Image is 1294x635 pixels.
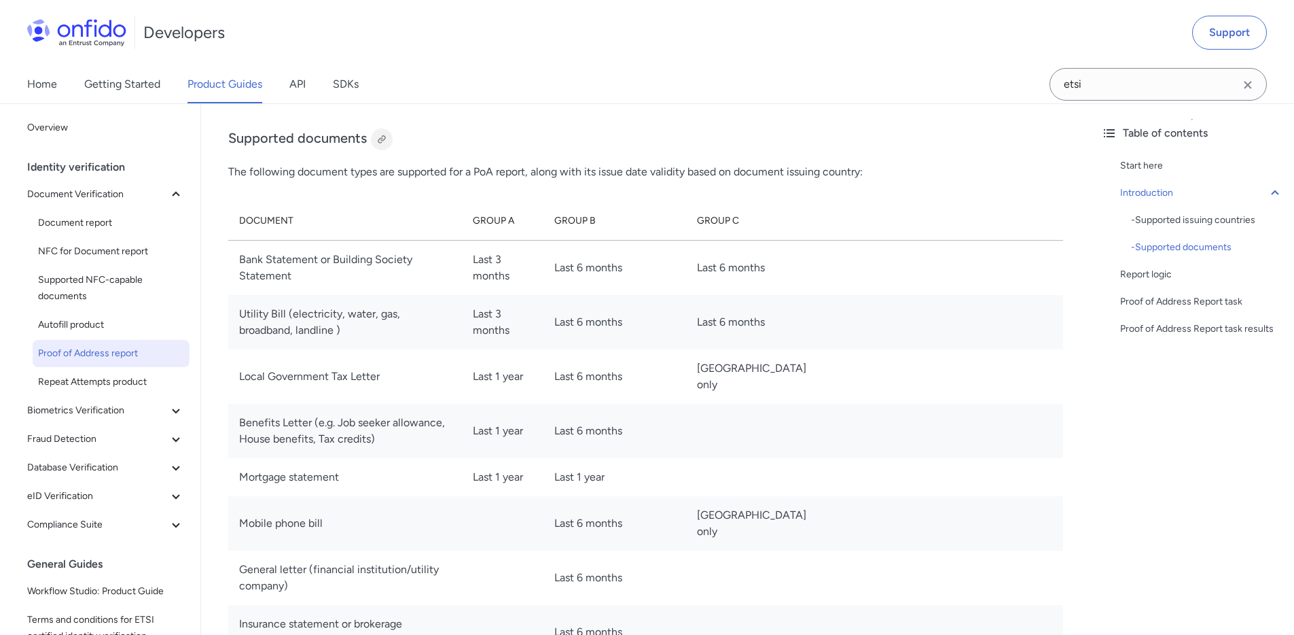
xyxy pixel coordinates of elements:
button: Biometrics Verification [22,397,190,424]
a: Start here [1120,158,1283,174]
span: Biometrics Verification [27,402,168,419]
button: eID Verification [22,483,190,510]
input: Onfido search input field [1049,68,1267,101]
td: Bank Statement or Building Society Statement [228,240,462,295]
a: Report logic [1120,267,1283,283]
td: Last 1 year [462,458,543,496]
a: Introduction [1120,185,1283,201]
a: -Supported issuing countries [1131,212,1283,228]
td: Last 3 months [462,240,543,295]
a: Document report [33,209,190,237]
button: Document Verification [22,181,190,208]
td: Last 3 months [462,295,543,349]
td: Last 1 year [462,349,543,404]
button: Compliance Suite [22,511,190,538]
a: SDKs [333,65,359,103]
td: [GEOGRAPHIC_DATA] only [686,496,829,551]
span: Autofill product [38,317,184,333]
a: API [289,65,306,103]
span: Compliance Suite [27,517,168,533]
span: NFC for Document report [38,243,184,260]
a: Supported NFC-capable documents [33,267,190,310]
div: - Supported issuing countries [1131,212,1283,228]
a: Product Guides [187,65,262,103]
a: Autofill product [33,311,190,339]
a: Support [1192,16,1267,50]
a: Getting Started [84,65,160,103]
p: The following document types are supported for a PoA report, along with its issue date validity b... [228,164,1063,180]
span: Document report [38,215,184,231]
th: Group B [543,202,686,241]
td: Last 6 months [543,404,686,458]
svg: Clear search field button [1240,77,1256,93]
a: Repeat Attempts product [33,368,190,396]
a: NFC for Document report [33,238,190,265]
th: Document [228,202,462,241]
td: Last 6 months [686,295,829,349]
span: Overview [27,120,184,136]
td: Last 6 months [543,295,686,349]
td: [GEOGRAPHIC_DATA] only [686,349,829,404]
td: Last 1 year [462,404,543,458]
div: Identity verification [27,154,195,181]
td: Utility Bill (electricity, water, gas, broadband, landline ) [228,295,462,349]
div: General Guides [27,551,195,578]
div: Table of contents [1101,125,1283,141]
span: eID Verification [27,488,168,504]
td: General letter (financial institution/utility company) [228,551,462,605]
td: Last 6 months [543,349,686,404]
span: Supported NFC-capable documents [38,272,184,305]
td: Last 1 year [543,458,686,496]
h3: Supported documents [228,128,1063,150]
span: Repeat Attempts product [38,374,184,390]
a: -Supported documents [1131,239,1283,256]
img: Onfido Logo [27,19,126,46]
a: Home [27,65,57,103]
td: Mobile phone bill [228,496,462,551]
span: Database Verification [27,460,168,476]
td: Local Government Tax Letter [228,349,462,404]
div: - Supported documents [1131,239,1283,256]
a: Workflow Studio: Product Guide [22,578,190,605]
a: Overview [22,114,190,141]
td: Last 6 months [543,240,686,295]
td: Last 6 months [543,551,686,605]
a: Proof of Address Report task results [1120,321,1283,337]
td: Mortgage statement [228,458,462,496]
th: Group C [686,202,829,241]
button: Database Verification [22,454,190,481]
span: Document Verification [27,186,168,203]
span: Workflow Studio: Product Guide [27,583,184,600]
td: Last 6 months [543,496,686,551]
td: Benefits Letter (e.g. Job seeker allowance, House benefits, Tax credits) [228,404,462,458]
td: Last 6 months [686,240,829,295]
a: Proof of Address report [33,340,190,367]
span: Proof of Address report [38,345,184,362]
a: Proof of Address Report task [1120,294,1283,310]
span: Fraud Detection [27,431,168,447]
button: Fraud Detection [22,426,190,453]
h1: Developers [143,22,225,44]
th: Group A [462,202,543,241]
